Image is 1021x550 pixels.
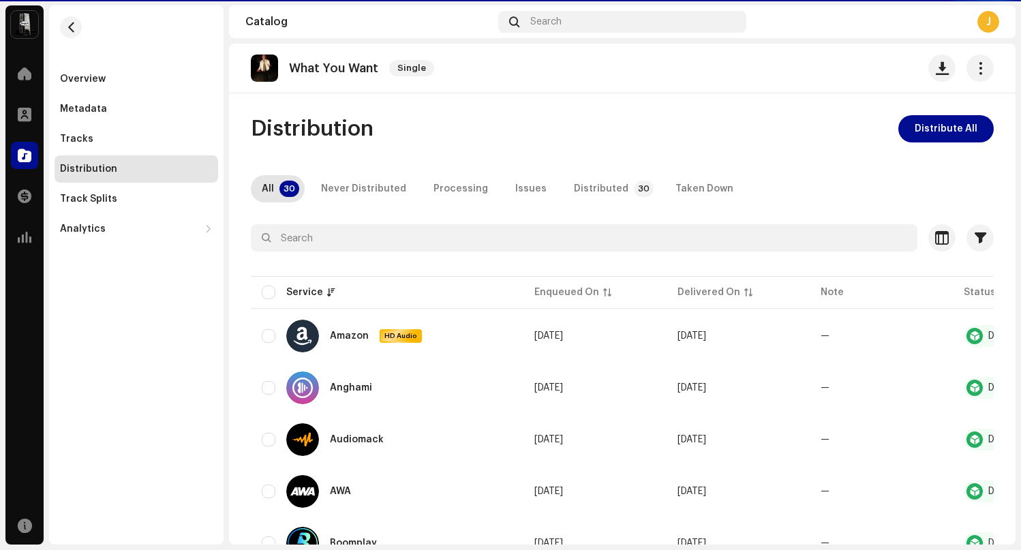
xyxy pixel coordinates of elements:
span: Oct 7, 2025 [677,487,706,496]
re-m-nav-item: Metadata [55,95,218,123]
img: 80ce76e2-1aa9-4184-9fa2-3c55473fd1cf [251,55,278,82]
p-badge: 30 [279,181,299,197]
div: Amazon [330,331,369,341]
div: Audiomack [330,435,384,444]
div: Taken Down [675,175,733,202]
span: Oct 5, 2025 [534,435,563,444]
re-m-nav-dropdown: Analytics [55,215,218,243]
span: Single [389,60,434,76]
re-a-table-badge: — [821,331,829,341]
img: 28cd5e4f-d8b3-4e3e-9048-38ae6d8d791a [11,11,38,38]
div: Analytics [60,224,106,234]
div: Service [286,286,323,299]
re-a-table-badge: — [821,383,829,393]
div: Tracks [60,134,93,144]
span: Search [530,16,562,27]
span: Distribution [251,115,374,142]
p: What You Want [289,61,378,76]
re-a-table-badge: — [821,487,829,496]
span: Oct 7, 2025 [677,435,706,444]
span: Oct 7, 2025 [677,331,706,341]
div: Catalog [245,16,493,27]
span: HD Audio [381,331,421,341]
re-m-nav-item: Track Splits [55,185,218,213]
span: Oct 5, 2025 [534,538,563,548]
div: Issues [515,175,547,202]
div: Processing [433,175,488,202]
div: Anghami [330,383,372,393]
div: All [262,175,274,202]
re-a-table-badge: — [821,435,829,444]
span: Oct 5, 2025 [534,487,563,496]
re-m-nav-item: Overview [55,65,218,93]
div: Overview [60,74,106,85]
span: Distribute All [915,115,977,142]
p-badge: 30 [634,181,654,197]
div: Metadata [60,104,107,114]
div: Distribution [60,164,117,174]
div: AWA [330,487,351,496]
re-m-nav-item: Tracks [55,125,218,153]
div: Delivered On [677,286,740,299]
div: Never Distributed [321,175,406,202]
re-a-table-badge: — [821,538,829,548]
span: Oct 7, 2025 [677,538,706,548]
span: Oct 5, 2025 [534,331,563,341]
span: Oct 5, 2025 [534,383,563,393]
span: Oct 7, 2025 [677,383,706,393]
div: J [977,11,999,33]
input: Search [251,224,917,251]
div: Track Splits [60,194,117,204]
button: Distribute All [898,115,994,142]
div: Boomplay [330,538,377,548]
div: Enqueued On [534,286,599,299]
div: Distributed [574,175,628,202]
re-m-nav-item: Distribution [55,155,218,183]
